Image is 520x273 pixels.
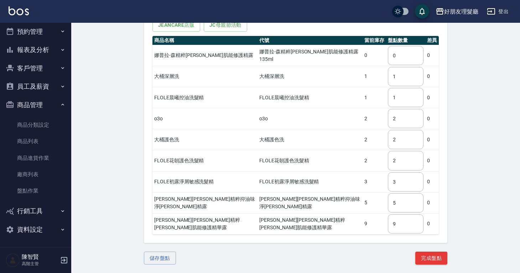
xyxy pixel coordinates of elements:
[3,77,68,96] button: 員工及薪資
[444,7,478,16] div: 好朋友理髮廳
[363,150,386,171] td: 2
[415,252,447,265] button: 完成盤點
[363,66,386,87] td: 1
[484,5,511,18] button: 登出
[363,36,386,45] th: 當前庫存
[425,108,439,129] td: 0
[152,213,258,234] td: [PERSON_NAME][PERSON_NAME]精粹[PERSON_NAME]肌能修護精華露
[152,45,258,66] td: 娜普拉-森精粹[PERSON_NAME]肌能修護精露
[3,96,68,114] button: 商品管理
[3,22,68,41] button: 預約管理
[3,220,68,239] button: 資料設定
[425,150,439,171] td: 0
[258,66,363,87] td: 大桶深層洗
[22,261,58,267] p: 高階主管
[425,36,439,45] th: 差異
[363,87,386,108] td: 1
[204,19,247,32] button: JC母親節活動
[152,129,258,150] td: 大桶護色洗
[152,192,258,213] td: [PERSON_NAME][PERSON_NAME]精粹抑油味淨[PERSON_NAME]精露
[152,36,258,45] th: 商品名稱
[258,129,363,150] td: 大桶護色洗
[425,87,439,108] td: 0
[3,59,68,78] button: 客戶管理
[425,66,439,87] td: 0
[425,192,439,213] td: 0
[3,202,68,220] button: 行銷工具
[363,108,386,129] td: 2
[22,253,58,261] h5: 陳智賢
[386,36,425,45] th: 盤點數量
[3,117,68,133] a: 商品分類設定
[258,150,363,171] td: FLOLE花朝護色洗髮精
[152,19,200,32] button: JeanCare店販
[363,129,386,150] td: 2
[152,66,258,87] td: 大桶深層洗
[363,171,386,192] td: 3
[425,213,439,234] td: 0
[258,45,363,66] td: 娜普拉-森精粹[PERSON_NAME]肌能修護精露135ml
[3,166,68,183] a: 廠商列表
[3,41,68,59] button: 報表及分析
[363,213,386,234] td: 9
[363,45,386,66] td: 0
[152,171,258,192] td: FLOLE初露淨屑敏感洗髮精
[3,183,68,199] a: 盤點作業
[258,192,363,213] td: [PERSON_NAME][PERSON_NAME]精粹抑油味淨[PERSON_NAME]精露
[425,171,439,192] td: 0
[152,108,258,129] td: o3o
[433,4,481,19] button: 好朋友理髮廳
[258,87,363,108] td: FLOLE晨曦控油洗髮精
[415,4,429,19] button: save
[258,171,363,192] td: FLOLE初露淨屑敏感洗髮精
[6,253,20,267] img: Person
[144,252,176,265] button: 儲存盤點
[152,150,258,171] td: FLOLE花朝護色洗髮精
[3,150,68,166] a: 商品進貨作業
[3,133,68,149] a: 商品列表
[258,108,363,129] td: o3o
[425,129,439,150] td: 0
[363,192,386,213] td: 5
[258,213,363,234] td: [PERSON_NAME][PERSON_NAME]精粹[PERSON_NAME]肌能修護精華露
[258,36,363,45] th: 代號
[152,87,258,108] td: FLOLE晨曦控油洗髮精
[9,6,29,15] img: Logo
[425,45,439,66] td: 0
